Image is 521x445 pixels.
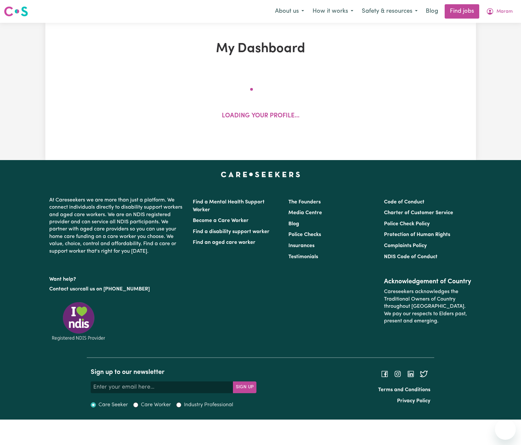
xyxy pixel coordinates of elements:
a: Blog [288,221,299,227]
a: Find a Mental Health Support Worker [193,200,265,213]
label: Care Worker [141,401,171,409]
a: The Founders [288,200,321,205]
input: Enter your email here... [91,381,233,393]
a: Contact us [49,287,75,292]
a: Charter of Customer Service [384,210,453,215]
h2: Sign up to our newsletter [91,368,256,376]
label: Care Seeker [99,401,128,409]
p: At Careseekers we are more than just a platform. We connect individuals directly to disability su... [49,194,185,258]
h2: Acknowledgement of Country [384,278,472,286]
p: Loading your profile... [222,111,299,121]
a: Follow Careseekers on Twitter [420,371,428,377]
a: Follow Careseekers on LinkedIn [407,371,415,377]
a: Code of Conduct [384,200,424,205]
a: Complaints Policy [384,243,427,248]
button: My Account [482,5,517,18]
a: Protection of Human Rights [384,232,450,237]
a: Find a disability support worker [193,229,269,234]
a: Follow Careseekers on Facebook [381,371,389,377]
label: Industry Professional [184,401,233,409]
a: Find an aged care worker [193,240,255,245]
a: Terms and Conditions [378,387,430,393]
a: Careseekers home page [221,172,300,177]
a: Find jobs [445,4,479,19]
a: Careseekers logo [4,4,28,19]
button: About us [271,5,308,18]
h1: My Dashboard [121,41,400,57]
button: Subscribe [233,381,256,393]
a: Police Check Policy [384,221,430,227]
a: NDIS Code of Conduct [384,254,437,260]
a: Testimonials [288,254,318,260]
button: How it works [308,5,358,18]
a: Police Checks [288,232,321,237]
a: Become a Care Worker [193,218,249,223]
p: Careseekers acknowledges the Traditional Owners of Country throughout [GEOGRAPHIC_DATA]. We pay o... [384,286,472,327]
a: Insurances [288,243,314,248]
a: Media Centre [288,210,322,215]
span: Maram [497,8,513,15]
img: Careseekers logo [4,6,28,17]
p: Want help? [49,273,185,283]
button: Safety & resources [358,5,422,18]
a: Blog [422,4,442,19]
a: Follow Careseekers on Instagram [394,371,402,377]
iframe: Button to launch messaging window [495,419,516,440]
img: Registered NDIS provider [49,301,108,342]
a: Privacy Policy [397,398,430,404]
a: call us on [PHONE_NUMBER] [80,287,150,292]
p: or [49,283,185,295]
